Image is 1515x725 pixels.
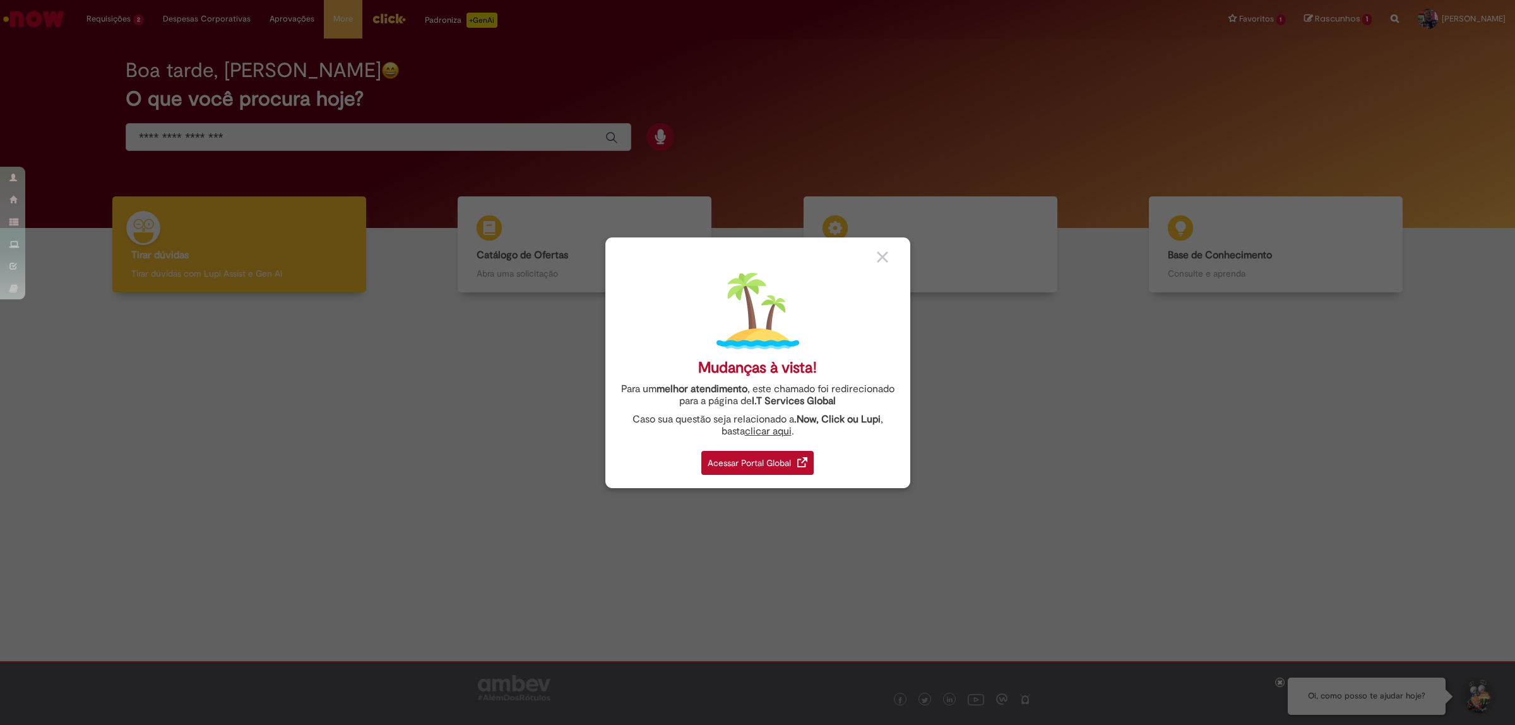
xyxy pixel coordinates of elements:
[615,383,901,407] div: Para um , este chamado foi redirecionado para a página de
[752,388,836,407] a: I.T Services Global
[615,414,901,438] div: Caso sua questão seja relacionado a , basta .
[701,444,814,475] a: Acessar Portal Global
[656,383,747,395] strong: melhor atendimento
[877,251,888,263] img: close_button_grey.png
[698,359,817,377] div: Mudanças à vista!
[797,457,807,467] img: redirect_link.png
[745,418,792,438] a: clicar aqui
[794,413,881,426] strong: .Now, Click ou Lupi
[716,270,799,352] img: island.png
[701,451,814,475] div: Acessar Portal Global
